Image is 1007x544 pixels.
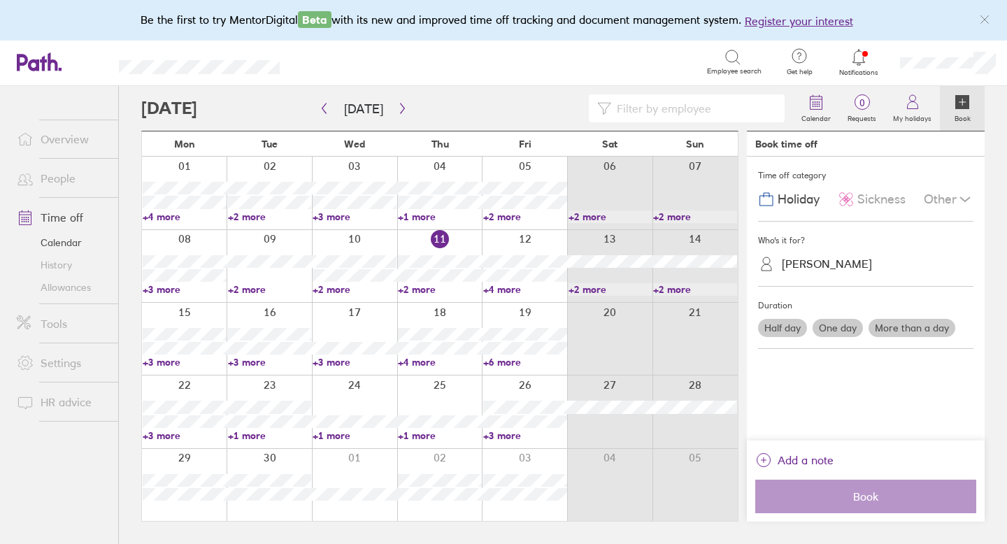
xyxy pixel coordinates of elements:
[483,356,567,368] a: +6 more
[398,283,482,296] a: +2 more
[765,490,966,503] span: Book
[6,310,118,338] a: Tools
[483,429,567,442] a: +3 more
[317,55,353,68] div: Search
[228,210,312,223] a: +2 more
[777,68,822,76] span: Get help
[483,210,567,223] a: +2 more
[6,203,118,231] a: Time off
[839,110,885,123] label: Requests
[143,210,227,223] a: +4 more
[143,356,227,368] a: +3 more
[611,95,776,122] input: Filter by employee
[602,138,617,150] span: Sat
[653,283,737,296] a: +2 more
[313,283,397,296] a: +2 more
[6,388,118,416] a: HR advice
[755,449,834,471] button: Add a note
[228,356,312,368] a: +3 more
[143,429,227,442] a: +3 more
[836,48,882,77] a: Notifications
[398,429,482,442] a: +1 more
[755,480,976,513] button: Book
[333,97,394,120] button: [DATE]
[946,110,979,123] label: Book
[6,276,118,299] a: Allowances
[758,230,973,251] div: Who's it for?
[262,138,278,150] span: Tue
[6,231,118,254] a: Calendar
[778,192,820,207] span: Holiday
[6,164,118,192] a: People
[483,283,567,296] a: +4 more
[398,356,482,368] a: +4 more
[869,319,955,337] label: More than a day
[313,210,397,223] a: +3 more
[885,86,940,131] a: My holidays
[857,192,906,207] span: Sickness
[431,138,449,150] span: Thu
[6,125,118,153] a: Overview
[836,69,882,77] span: Notifications
[519,138,531,150] span: Fri
[793,86,839,131] a: Calendar
[313,356,397,368] a: +3 more
[813,319,863,337] label: One day
[707,67,762,76] span: Employee search
[298,11,331,28] span: Beta
[778,449,834,471] span: Add a note
[6,349,118,377] a: Settings
[686,138,704,150] span: Sun
[758,165,973,186] div: Time off category
[839,86,885,131] a: 0Requests
[398,210,482,223] a: +1 more
[745,13,853,29] button: Register your interest
[924,186,973,213] div: Other
[228,429,312,442] a: +1 more
[940,86,985,131] a: Book
[174,138,195,150] span: Mon
[758,295,973,316] div: Duration
[758,319,807,337] label: Half day
[6,254,118,276] a: History
[344,138,365,150] span: Wed
[141,11,867,29] div: Be the first to try MentorDigital with its new and improved time off tracking and document manage...
[569,210,652,223] a: +2 more
[569,283,652,296] a: +2 more
[755,138,817,150] div: Book time off
[839,97,885,108] span: 0
[228,283,312,296] a: +2 more
[143,283,227,296] a: +3 more
[313,429,397,442] a: +1 more
[885,110,940,123] label: My holidays
[782,257,872,271] div: [PERSON_NAME]
[653,210,737,223] a: +2 more
[793,110,839,123] label: Calendar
